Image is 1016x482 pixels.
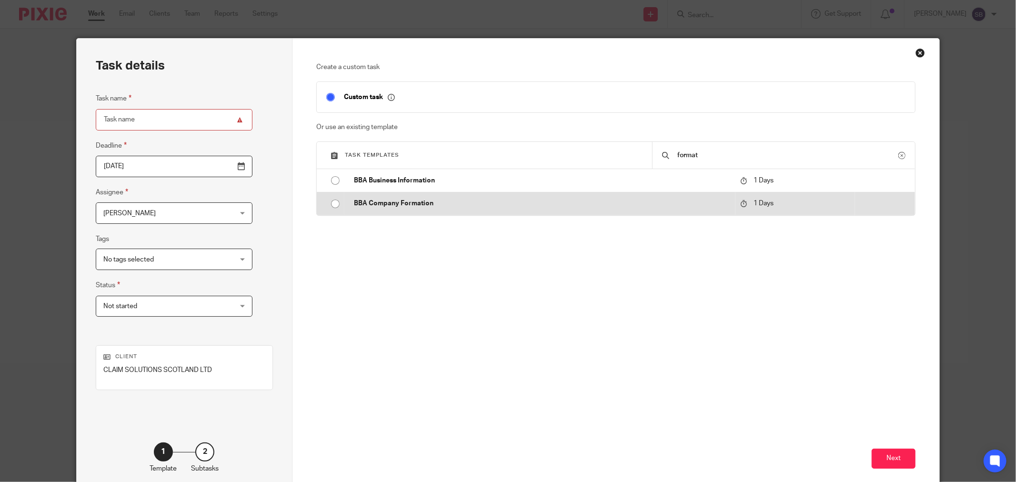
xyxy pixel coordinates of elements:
[96,280,120,291] label: Status
[96,156,252,177] input: Pick a date
[96,58,165,74] h2: Task details
[354,176,731,185] p: BBA Business Information
[96,234,109,244] label: Tags
[754,200,774,207] span: 1 Days
[103,210,156,217] span: [PERSON_NAME]
[103,256,154,263] span: No tags selected
[316,62,915,72] p: Create a custom task
[195,442,214,462] div: 2
[150,464,177,473] p: Template
[96,140,127,151] label: Deadline
[154,442,173,462] div: 1
[96,93,131,104] label: Task name
[96,187,128,198] label: Assignee
[915,48,925,58] div: Close this dialog window
[872,449,915,469] button: Next
[316,122,915,132] p: Or use an existing template
[103,365,265,375] p: CLAIM SOLUTIONS SCOTLAND LTD
[354,199,731,208] p: BBA Company Formation
[344,93,395,101] p: Custom task
[103,303,137,310] span: Not started
[96,109,252,131] input: Task name
[345,152,399,158] span: Task templates
[191,464,219,473] p: Subtasks
[754,177,774,184] span: 1 Days
[103,353,265,361] p: Client
[676,150,898,161] input: Search...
